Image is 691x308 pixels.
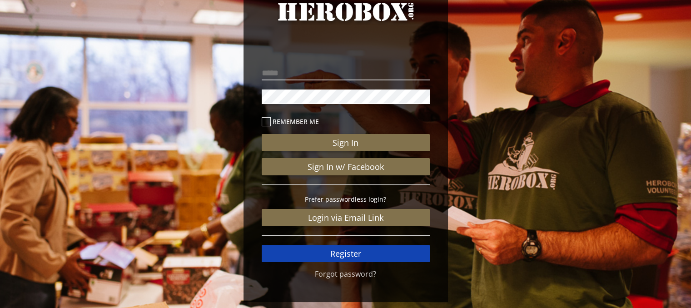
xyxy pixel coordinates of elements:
[262,134,430,151] button: Sign In
[262,116,430,127] label: Remember me
[315,269,376,279] a: Forgot password?
[262,245,430,262] a: Register
[262,158,430,175] a: Sign In w/ Facebook
[262,209,430,226] a: Login via Email Link
[262,194,430,204] p: Prefer passwordless login?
